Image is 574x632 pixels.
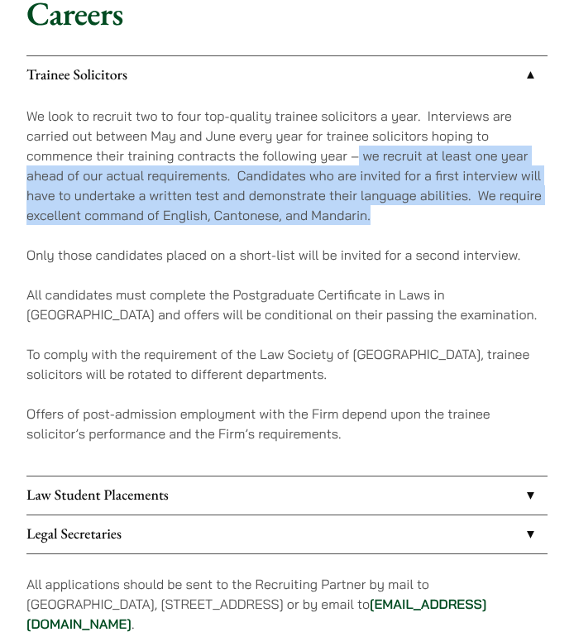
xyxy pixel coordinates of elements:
[26,476,548,515] a: Law Student Placements
[26,94,548,475] div: Trainee Solicitors
[26,106,548,225] p: We look to recruit two to four top-quality trainee solicitors a year. Interviews are carried out ...
[26,404,548,443] p: Offers of post-admission employment with the Firm depend upon the trainee solicitor’s performance...
[26,344,548,384] p: To comply with the requirement of the Law Society of [GEOGRAPHIC_DATA], trainee solicitors will b...
[26,285,548,324] p: All candidates must complete the Postgraduate Certificate in Laws in [GEOGRAPHIC_DATA] and offers...
[26,56,548,94] a: Trainee Solicitors
[26,515,548,553] a: Legal Secretaries
[26,245,548,265] p: Only those candidates placed on a short-list will be invited for a second interview.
